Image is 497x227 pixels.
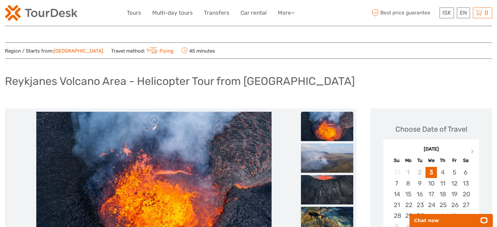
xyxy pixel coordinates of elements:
[391,189,402,200] div: Choose Sunday, September 14th, 2025
[403,210,414,221] div: Choose Monday, September 29th, 2025
[405,206,497,227] iframe: LiveChat chat widget
[460,189,472,200] div: Choose Saturday, September 20th, 2025
[425,189,437,200] div: Choose Wednesday, September 17th, 2025
[460,178,472,189] div: Choose Saturday, September 13th, 2025
[457,8,470,18] div: EN
[391,200,402,210] div: Choose Sunday, September 21st, 2025
[5,5,77,21] img: 120-15d4194f-c635-41b9-a512-a3cb382bfb57_logo_small.png
[111,46,174,55] span: Travel method:
[484,9,489,16] span: 0
[403,156,414,165] div: Mo
[448,189,460,200] div: Choose Friday, September 19th, 2025
[414,189,425,200] div: Choose Tuesday, September 16th, 2025
[468,148,478,158] button: Next Month
[54,48,103,54] a: [GEOGRAPHIC_DATA]
[437,167,448,178] div: Choose Thursday, September 4th, 2025
[437,156,448,165] div: Th
[152,8,193,18] a: Multi-day tours
[403,200,414,210] div: Choose Monday, September 22nd, 2025
[425,200,437,210] div: Choose Wednesday, September 24th, 2025
[240,8,267,18] a: Car rental
[448,200,460,210] div: Choose Friday, September 26th, 2025
[425,156,437,165] div: We
[442,9,451,16] span: ISK
[460,200,472,210] div: Choose Saturday, September 27th, 2025
[403,167,414,178] div: Not available Monday, September 1st, 2025
[391,167,402,178] div: Not available Sunday, August 31st, 2025
[448,167,460,178] div: Choose Friday, September 5th, 2025
[5,48,103,55] span: Region / Starts from:
[448,178,460,189] div: Choose Friday, September 12th, 2025
[425,178,437,189] div: Choose Wednesday, September 10th, 2025
[460,156,472,165] div: Sa
[437,178,448,189] div: Choose Thursday, September 11th, 2025
[391,178,402,189] div: Choose Sunday, September 7th, 2025
[414,178,425,189] div: Choose Tuesday, September 9th, 2025
[204,8,229,18] a: Transfers
[370,8,438,18] span: Best price guarantee
[460,167,472,178] div: Choose Saturday, September 6th, 2025
[391,210,402,221] div: Choose Sunday, September 28th, 2025
[391,156,402,165] div: Su
[403,178,414,189] div: Choose Monday, September 8th, 2025
[414,156,425,165] div: Tu
[278,8,295,18] a: More
[414,167,425,178] div: Not available Tuesday, September 2nd, 2025
[301,143,353,173] img: 811926d22a564b8d95d4afeb56fab2a2_slider_thumbnail.jpeg
[301,112,353,141] img: 320a45aa9b5f4cd782feedd78a77300b_slider_thumbnail.jpeg
[383,146,479,153] div: [DATE]
[403,189,414,200] div: Choose Monday, September 15th, 2025
[301,175,353,204] img: d03a2d9ce6f24021bdf99a63b9fe4682_slider_thumbnail.jpeg
[414,200,425,210] div: Choose Tuesday, September 23rd, 2025
[145,48,174,54] a: Flying
[5,74,355,88] h1: Reykjanes Volcano Area - Helicopter Tour from [GEOGRAPHIC_DATA]
[437,189,448,200] div: Choose Thursday, September 18th, 2025
[127,8,141,18] a: Tours
[448,156,460,165] div: Fr
[395,124,467,134] div: Choose Date of Travel
[181,46,215,55] span: 45 minutes
[437,200,448,210] div: Choose Thursday, September 25th, 2025
[425,167,437,178] div: Choose Wednesday, September 3rd, 2025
